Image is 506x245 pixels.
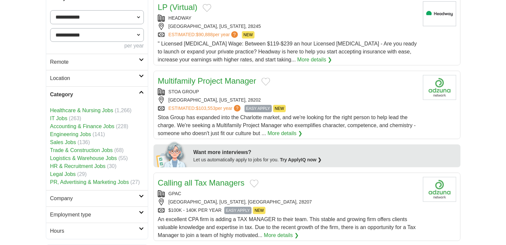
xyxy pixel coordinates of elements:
a: IT Jobs [50,116,67,121]
div: GPAC [158,190,418,197]
span: (27) [130,179,140,185]
div: STOA GROUP [158,88,418,95]
span: An excellent CPA firm is adding a TAX MANAGER to their team. This stable and growing firm offers ... [158,216,416,238]
button: Add to favorite jobs [261,78,270,86]
a: Category [46,86,148,103]
span: EASY APPLY [245,105,272,112]
span: ? [234,105,241,112]
img: apply-iq-scientist.png [156,141,188,167]
a: Employment type [46,206,148,223]
a: Sales Jobs [50,139,76,145]
span: $90,888 [196,32,213,37]
span: NEW [242,31,254,39]
img: Headway logo [423,1,456,26]
h2: Category [50,91,139,99]
img: Company logo [423,75,456,100]
span: Stoa Group has expanded into the Charlotte market, and we're looking for the right person to help... [158,115,416,136]
span: ? [231,31,238,38]
button: Add to favorite jobs [203,4,211,12]
a: Try ApplyIQ now ❯ [280,157,322,162]
span: NEW [273,105,286,112]
img: Company logo [423,177,456,202]
h2: Remote [50,58,139,66]
span: (263) [69,116,81,121]
a: ESTIMATED:$103,553per year? [168,105,242,112]
a: Calling all Tax Managers [158,178,245,187]
a: Remote [46,54,148,70]
span: (141) [93,131,105,137]
a: More details ❯ [297,56,332,64]
a: More details ❯ [264,231,299,239]
span: (30) [107,163,116,169]
div: Want more interviews? [193,148,456,156]
a: Multifamily Project Manager [158,76,256,85]
a: Healthcare & Nursing Jobs [50,108,113,113]
span: EASY APPLY [224,207,252,214]
h2: Location [50,74,139,82]
a: Company [46,190,148,206]
a: HEADWAY [168,15,191,21]
a: More details ❯ [267,129,302,137]
div: per year [50,42,144,50]
a: Engineering Jobs [50,131,91,137]
a: Accounting & Finance Jobs [50,123,115,129]
h2: Employment type [50,211,139,219]
div: [GEOGRAPHIC_DATA], [US_STATE], 28245 [158,23,418,30]
a: Legal Jobs [50,171,76,177]
span: " Licensed [MEDICAL_DATA] Wage: Between $119-$239 an hour Licensed [MEDICAL_DATA] - Are you ready... [158,41,417,62]
div: $100K - 140K PER YEAR [158,207,418,214]
span: NEW [253,207,265,214]
a: Hours [46,223,148,239]
span: (136) [77,139,90,145]
span: (68) [114,147,124,153]
a: ESTIMATED:$90,888per year? [168,31,239,39]
button: Add to favorite jobs [250,180,258,188]
div: [GEOGRAPHIC_DATA], [US_STATE], [GEOGRAPHIC_DATA], 28207 [158,199,418,205]
a: PR, Advertising & Marketing Jobs [50,179,129,185]
a: LP (Virtual) [158,3,197,12]
span: $103,553 [196,106,215,111]
a: HR & Recruitment Jobs [50,163,106,169]
span: (29) [77,171,86,177]
a: Trade & Construction Jobs [50,147,113,153]
h2: Company [50,195,139,203]
span: (55) [118,155,128,161]
div: Let us automatically apply to jobs for you. [193,156,456,163]
h2: Hours [50,227,139,235]
a: Logistics & Warehouse Jobs [50,155,117,161]
span: (228) [116,123,128,129]
div: [GEOGRAPHIC_DATA], [US_STATE], 28202 [158,97,418,104]
span: (1,266) [115,108,132,113]
a: Location [46,70,148,86]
